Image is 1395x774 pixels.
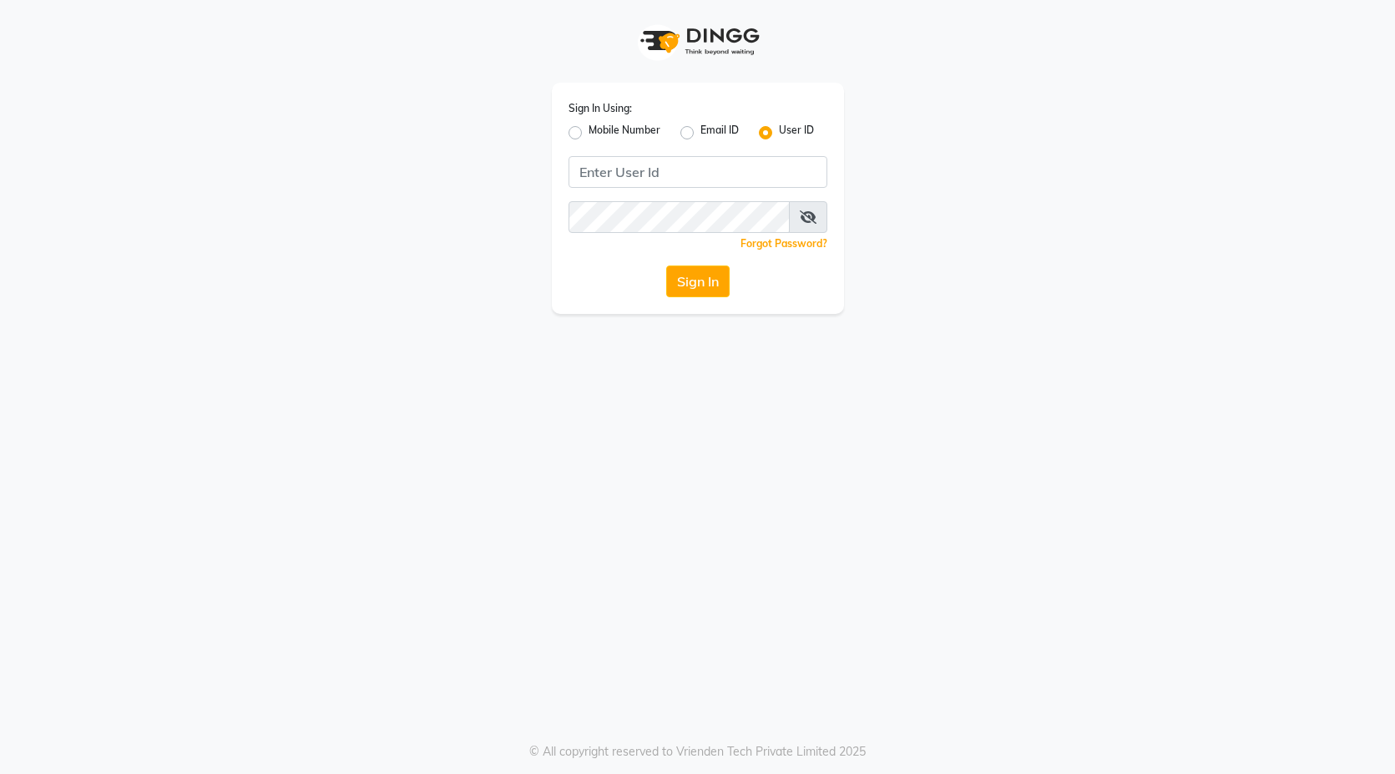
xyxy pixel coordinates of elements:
button: Sign In [666,266,730,297]
label: Sign In Using: [569,101,632,116]
input: Username [569,201,790,233]
label: Mobile Number [589,123,660,143]
input: Username [569,156,827,188]
label: Email ID [700,123,739,143]
label: User ID [779,123,814,143]
a: Forgot Password? [740,237,827,250]
img: logo1.svg [631,17,765,66]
